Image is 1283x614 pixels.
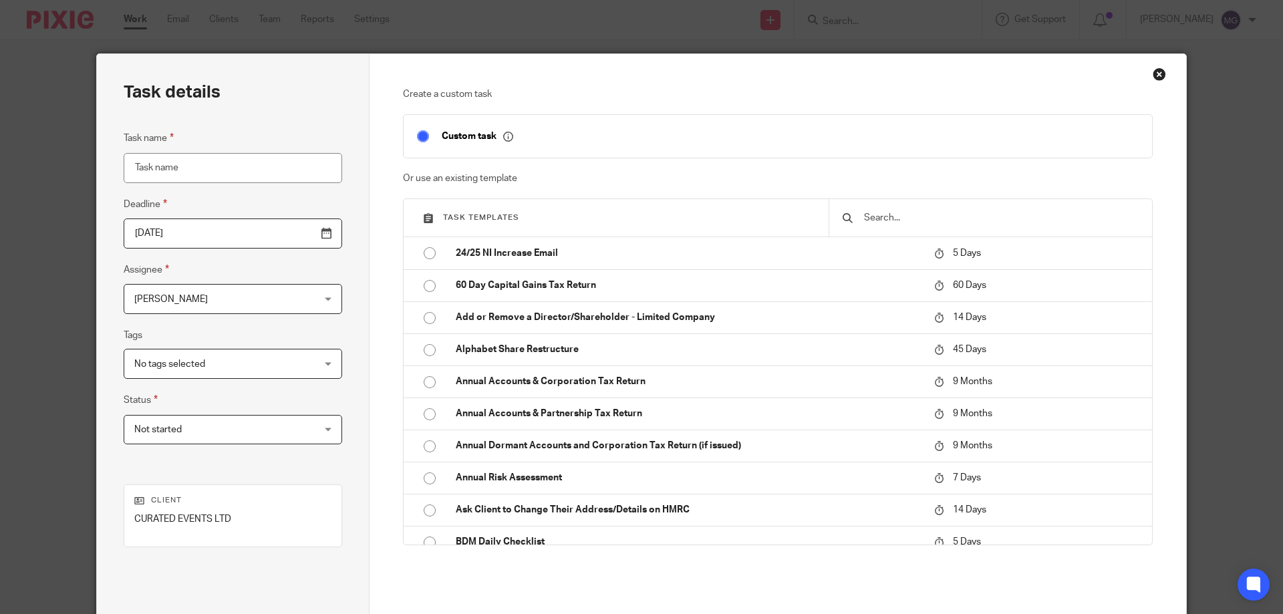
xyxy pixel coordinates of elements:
[456,439,921,452] p: Annual Dormant Accounts and Corporation Tax Return (if issued)
[456,535,921,549] p: BDM Daily Checklist
[124,81,221,104] h2: Task details
[953,505,986,514] span: 14 Days
[953,537,981,547] span: 5 Days
[456,503,921,516] p: Ask Client to Change Their Address/Details on HMRC
[953,377,992,386] span: 9 Months
[953,281,986,290] span: 60 Days
[403,172,1153,185] p: Or use an existing template
[456,471,921,484] p: Annual Risk Assessment
[403,88,1153,101] p: Create a custom task
[134,295,208,304] span: [PERSON_NAME]
[124,130,174,146] label: Task name
[863,210,1139,225] input: Search...
[124,329,142,342] label: Tags
[1153,67,1166,81] div: Close this dialog window
[124,196,167,212] label: Deadline
[456,375,921,388] p: Annual Accounts & Corporation Tax Return
[124,218,342,249] input: Pick a date
[442,130,513,142] p: Custom task
[456,247,921,260] p: 24/25 NI Increase Email
[134,425,182,434] span: Not started
[953,473,981,482] span: 7 Days
[953,313,986,322] span: 14 Days
[456,343,921,356] p: Alphabet Share Restructure
[443,214,519,221] span: Task templates
[456,407,921,420] p: Annual Accounts & Partnership Tax Return
[953,249,981,258] span: 5 Days
[134,359,205,369] span: No tags selected
[456,279,921,292] p: 60 Day Capital Gains Tax Return
[134,495,331,506] p: Client
[953,441,992,450] span: 9 Months
[134,512,331,526] p: CURATED EVENTS LTD
[456,311,921,324] p: Add or Remove a Director/Shareholder - Limited Company
[953,409,992,418] span: 9 Months
[124,262,169,277] label: Assignee
[124,153,342,183] input: Task name
[953,345,986,354] span: 45 Days
[124,392,158,408] label: Status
